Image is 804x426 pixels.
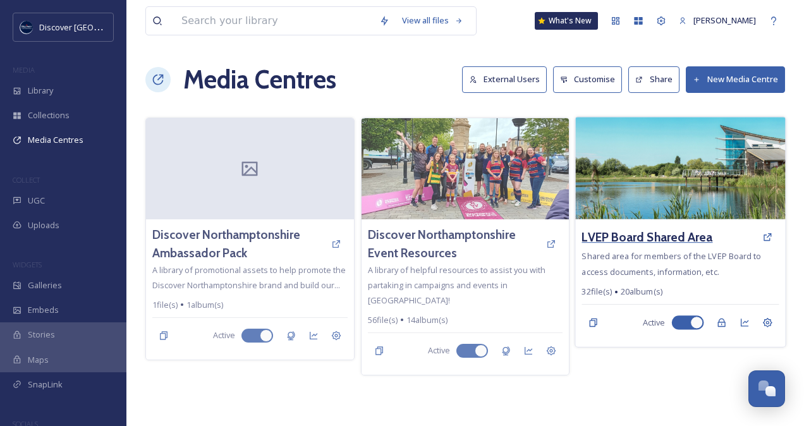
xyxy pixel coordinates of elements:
button: External Users [462,66,547,92]
span: A library of helpful resources to assist you with partaking in campaigns and events in [GEOGRAPHI... [368,264,545,306]
img: shared%20image.jpg [362,118,569,219]
img: Untitled%20design%20%282%29.png [20,21,33,33]
span: SnapLink [28,379,63,391]
input: Search your library [175,7,373,35]
span: 56 file(s) [368,314,398,326]
a: [PERSON_NAME] [673,8,762,33]
span: MEDIA [13,65,35,75]
span: Active [213,329,235,341]
span: Library [28,85,53,97]
span: A library of promotional assets to help promote the Discover Northamptonshire brand and build our... [152,264,346,291]
button: Open Chat [748,370,785,407]
span: 1 album(s) [186,299,223,311]
h1: Media Centres [183,61,336,99]
span: [PERSON_NAME] [693,15,756,26]
span: Collections [28,109,70,121]
span: Uploads [28,219,59,231]
span: UGC [28,195,45,207]
a: Customise [553,66,629,92]
span: 1 file(s) [152,299,178,311]
span: Galleries [28,279,62,291]
a: LVEP Board Shared Area [582,228,713,246]
a: Discover Northamptonshire Ambassador Pack [152,226,325,262]
button: New Media Centre [686,66,785,92]
span: Media Centres [28,134,83,146]
button: Customise [553,66,623,92]
span: Maps [28,354,49,366]
span: 20 album(s) [621,286,662,298]
span: 32 file(s) [582,286,612,298]
img: Stanwick%20Lakes.jpg [576,117,786,219]
span: Embeds [28,304,59,316]
span: WIDGETS [13,260,42,269]
button: Share [628,66,679,92]
span: Active [643,317,665,329]
span: COLLECT [13,175,40,185]
span: Discover [GEOGRAPHIC_DATA] [39,21,154,33]
a: What's New [535,12,598,30]
span: Active [428,344,450,356]
a: View all files [396,8,470,33]
a: Discover Northamptonshire Event Resources [368,226,540,262]
span: Stories [28,329,55,341]
span: 14 album(s) [406,314,448,326]
span: Shared area for members of the LVEP Board to access documents, information, etc. [582,250,762,277]
a: External Users [462,66,553,92]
